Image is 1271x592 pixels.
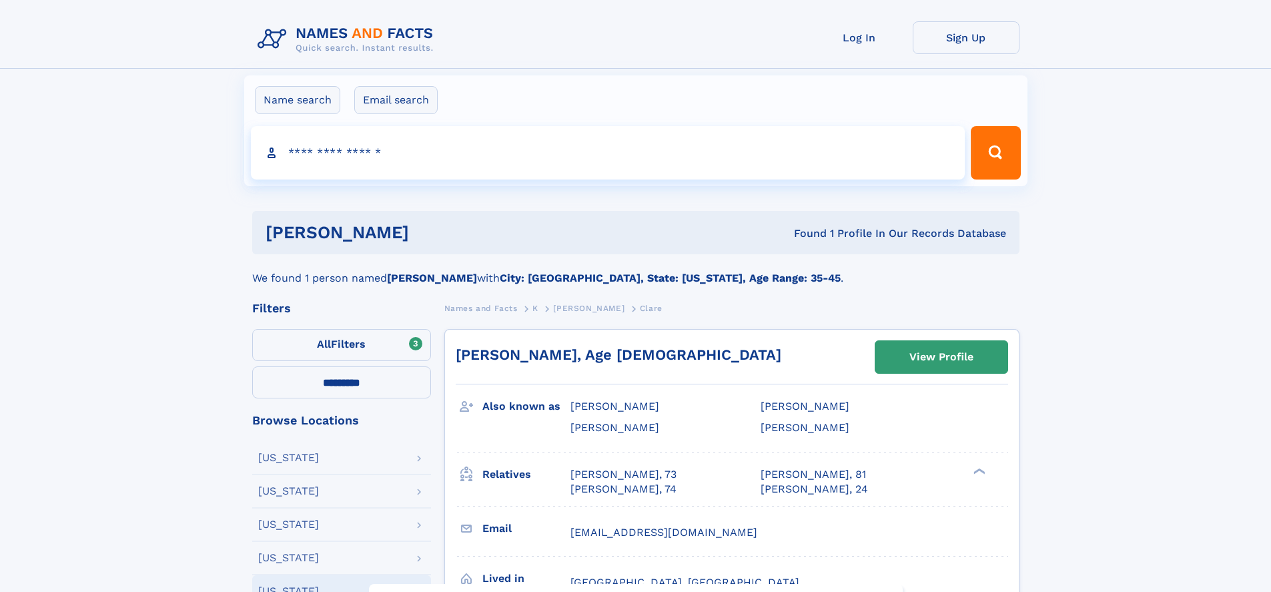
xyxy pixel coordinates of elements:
[640,304,663,313] span: Clare
[570,576,799,589] span: [GEOGRAPHIC_DATA], [GEOGRAPHIC_DATA]
[570,467,677,482] a: [PERSON_NAME], 73
[266,224,602,241] h1: [PERSON_NAME]
[258,486,319,497] div: [US_STATE]
[258,453,319,463] div: [US_STATE]
[532,300,538,316] a: K
[601,226,1006,241] div: Found 1 Profile In Our Records Database
[482,463,570,486] h3: Relatives
[252,329,431,361] label: Filters
[252,21,444,57] img: Logo Names and Facts
[252,254,1019,286] div: We found 1 person named with .
[570,482,677,497] a: [PERSON_NAME], 74
[875,341,1007,373] a: View Profile
[553,304,624,313] span: [PERSON_NAME]
[806,21,913,54] a: Log In
[761,467,866,482] a: [PERSON_NAME], 81
[482,517,570,540] h3: Email
[482,395,570,418] h3: Also known as
[761,421,849,434] span: [PERSON_NAME]
[258,553,319,563] div: [US_STATE]
[532,304,538,313] span: K
[761,400,849,412] span: [PERSON_NAME]
[553,300,624,316] a: [PERSON_NAME]
[251,126,965,180] input: search input
[570,400,659,412] span: [PERSON_NAME]
[570,526,757,539] span: [EMAIL_ADDRESS][DOMAIN_NAME]
[258,519,319,530] div: [US_STATE]
[317,338,331,350] span: All
[970,467,986,475] div: ❯
[387,272,477,284] b: [PERSON_NAME]
[570,421,659,434] span: [PERSON_NAME]
[971,126,1020,180] button: Search Button
[444,300,518,316] a: Names and Facts
[761,482,868,497] a: [PERSON_NAME], 24
[909,342,973,372] div: View Profile
[482,567,570,590] h3: Lived in
[456,346,781,363] a: [PERSON_NAME], Age [DEMOGRAPHIC_DATA]
[913,21,1019,54] a: Sign Up
[252,414,431,426] div: Browse Locations
[252,302,431,314] div: Filters
[500,272,841,284] b: City: [GEOGRAPHIC_DATA], State: [US_STATE], Age Range: 35-45
[354,86,438,114] label: Email search
[255,86,340,114] label: Name search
